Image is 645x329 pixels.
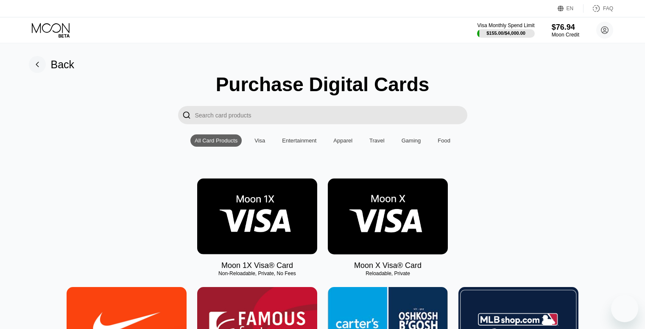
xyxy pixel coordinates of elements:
input: Search card products [195,106,467,124]
div: Apparel [333,137,352,144]
div: $76.94Moon Credit [552,23,579,38]
div: Visa Monthly Spend Limit [477,22,534,28]
div: Apparel [329,134,357,147]
div: All Card Products [195,137,237,144]
div: Food [438,137,450,144]
div: Travel [365,134,389,147]
div: FAQ [584,4,613,13]
div:  [178,106,195,124]
div: Entertainment [278,134,321,147]
div: EN [558,4,584,13]
div: Visa [250,134,269,147]
div: Non-Reloadable, Private, No Fees [197,270,317,276]
div: Purchase Digital Cards [216,73,430,96]
div: $76.94 [552,23,579,32]
div: Visa [254,137,265,144]
div: Gaming [402,137,421,144]
div: FAQ [603,6,613,11]
div: $155.00 / $4,000.00 [486,31,525,36]
div: Moon 1X Visa® Card [221,261,293,270]
iframe: Button to launch messaging window, conversation in progress [611,295,638,322]
div: Visa Monthly Spend Limit$155.00/$4,000.00 [477,22,534,38]
div: Back [51,59,75,71]
div: Moon Credit [552,32,579,38]
div: Moon X Visa® Card [354,261,422,270]
div: Travel [369,137,385,144]
div: Reloadable, Private [328,270,448,276]
div:  [182,110,191,120]
div: Gaming [397,134,425,147]
div: All Card Products [190,134,242,147]
div: Back [29,56,75,73]
div: EN [567,6,574,11]
div: Food [433,134,455,147]
div: Entertainment [282,137,316,144]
